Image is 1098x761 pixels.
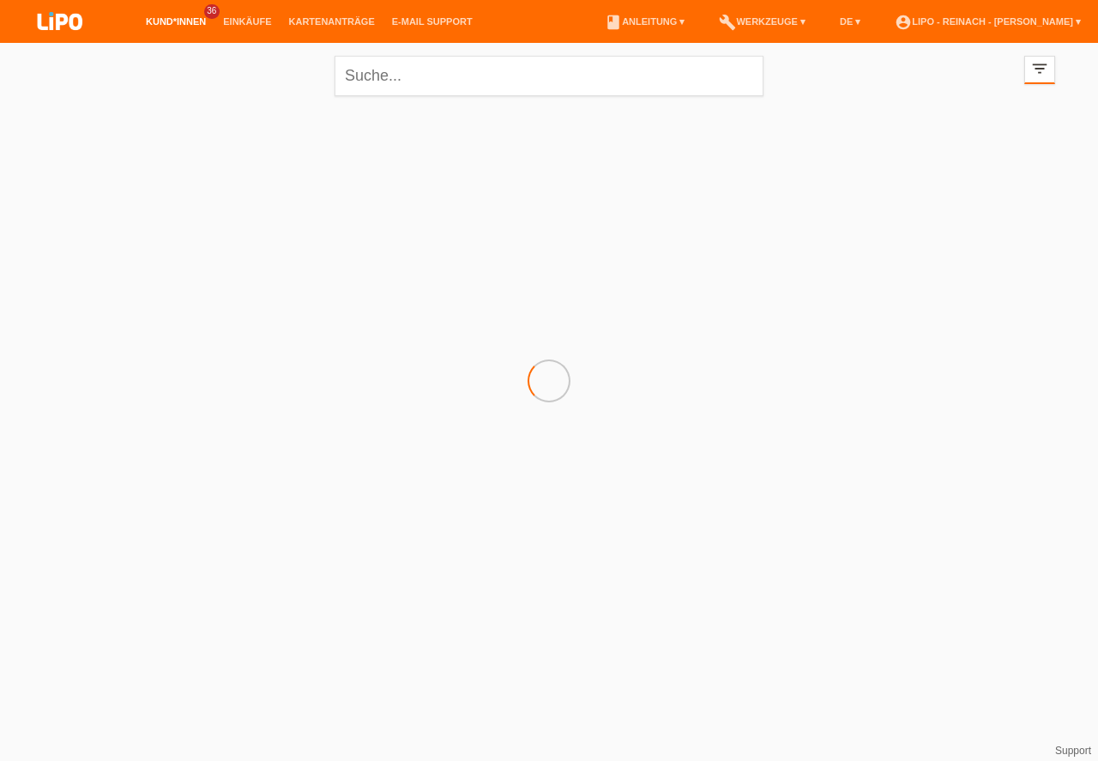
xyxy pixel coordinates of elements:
[605,14,622,31] i: book
[596,16,693,27] a: bookAnleitung ▾
[719,14,736,31] i: build
[895,14,912,31] i: account_circle
[1055,745,1091,757] a: Support
[383,16,481,27] a: E-Mail Support
[204,4,220,19] span: 36
[214,16,280,27] a: Einkäufe
[886,16,1089,27] a: account_circleLIPO - Reinach - [PERSON_NAME] ▾
[137,16,214,27] a: Kund*innen
[710,16,814,27] a: buildWerkzeuge ▾
[831,16,869,27] a: DE ▾
[335,56,763,96] input: Suche...
[17,35,103,48] a: LIPO pay
[1030,59,1049,78] i: filter_list
[281,16,383,27] a: Kartenanträge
